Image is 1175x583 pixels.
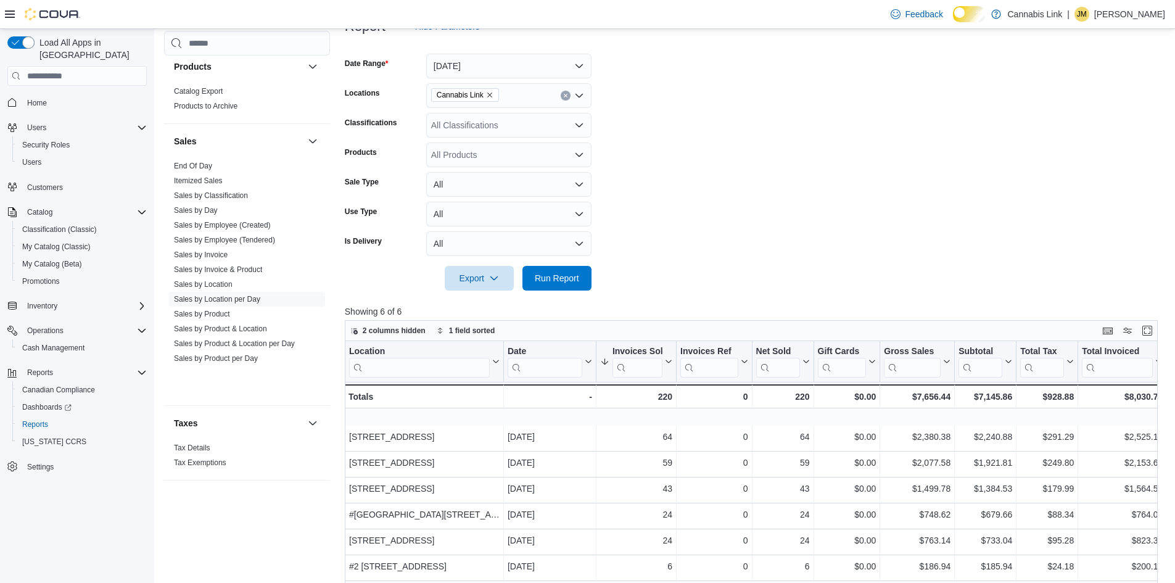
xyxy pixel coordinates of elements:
div: $186.94 [884,559,950,574]
div: $7,656.44 [884,389,950,404]
h3: Products [174,60,212,73]
button: Sales [305,134,320,149]
span: Cannabis Link [437,89,484,101]
a: My Catalog (Beta) [17,257,87,271]
div: Total Tax [1020,346,1064,378]
span: Sales by Employee (Created) [174,220,271,230]
button: Products [305,59,320,74]
div: $2,077.58 [884,455,950,470]
button: Keyboard shortcuts [1100,323,1115,338]
nav: Complex example [7,88,147,508]
div: [DATE] [508,559,592,574]
div: $7,145.86 [959,389,1012,404]
button: Inventory [22,299,62,313]
button: 1 field sorted [432,323,500,338]
button: Location [349,346,500,378]
span: 1 field sorted [449,326,495,336]
div: $928.88 [1020,389,1074,404]
div: $0.00 [817,389,876,404]
div: Sales [164,159,330,405]
div: $733.04 [959,533,1012,548]
button: Inventory [2,297,152,315]
button: All [426,202,592,226]
a: Sales by Location [174,280,233,289]
div: $0.00 [817,507,876,522]
p: [PERSON_NAME] [1094,7,1165,22]
div: [DATE] [508,507,592,522]
div: 59 [756,455,809,470]
span: Catalog [27,207,52,217]
div: $200.12 [1082,559,1163,574]
span: Promotions [22,276,60,286]
div: [DATE] [508,429,592,444]
img: Cova [25,8,80,20]
a: End Of Day [174,162,212,170]
div: 64 [756,429,809,444]
div: $8,030.74 [1082,389,1163,404]
span: Cash Management [22,343,85,353]
div: $823.32 [1082,533,1163,548]
button: Sales [174,135,303,147]
button: Open list of options [574,91,584,101]
div: $1,921.81 [959,455,1012,470]
span: Sales by Product & Location per Day [174,339,295,349]
button: Catalog [22,205,57,220]
div: Total Invoiced [1082,346,1153,378]
button: Users [2,119,152,136]
div: $0.00 [817,429,876,444]
a: [US_STATE] CCRS [17,434,91,449]
button: Reports [12,416,152,433]
div: Gift Cards [817,346,866,358]
button: Open list of options [574,120,584,130]
div: $2,153.61 [1082,455,1163,470]
span: Settings [27,462,54,472]
label: Classifications [345,118,397,128]
div: 0 [680,533,748,548]
a: Sales by Invoice [174,250,228,259]
span: Sales by Invoice & Product [174,265,262,275]
button: All [426,231,592,256]
a: Dashboards [17,400,76,415]
p: Cannabis Link [1007,7,1062,22]
label: Use Type [345,207,377,217]
span: My Catalog (Beta) [22,259,82,269]
div: [DATE] [508,455,592,470]
input: Dark Mode [953,6,986,22]
a: Tax Details [174,444,210,452]
div: Gross Sales [884,346,941,378]
a: Users [17,155,46,170]
label: Locations [345,88,380,98]
span: Catalog Export [174,86,223,96]
button: Security Roles [12,136,152,154]
div: 0 [680,559,748,574]
button: Users [22,120,51,135]
p: | [1067,7,1070,22]
span: Users [17,155,147,170]
button: [US_STATE] CCRS [12,433,152,450]
div: 220 [756,389,809,404]
span: Reports [27,368,53,378]
span: Sales by Location per Day [174,294,260,304]
span: Settings [22,459,147,474]
div: Subtotal [959,346,1002,358]
div: $179.99 [1020,481,1074,496]
button: 2 columns hidden [345,323,431,338]
div: 64 [600,429,672,444]
div: Gross Sales [884,346,941,358]
div: Products [164,84,330,123]
a: Products to Archive [174,102,237,110]
span: My Catalog (Classic) [22,242,91,252]
button: Promotions [12,273,152,290]
a: Sales by Product per Day [174,354,258,363]
a: Home [22,96,52,110]
a: Sales by Employee (Tendered) [174,236,275,244]
div: Subtotal [959,346,1002,378]
div: $1,384.53 [959,481,1012,496]
button: Total Invoiced [1082,346,1163,378]
div: 24 [600,507,672,522]
div: $24.18 [1020,559,1074,574]
a: Promotions [17,274,65,289]
a: Reports [17,417,53,432]
span: Customers [27,183,63,192]
button: [DATE] [426,54,592,78]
